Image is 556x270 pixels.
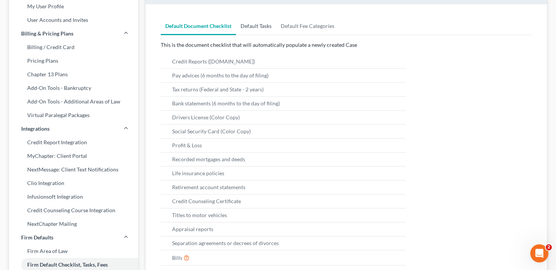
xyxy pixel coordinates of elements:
[546,244,552,250] span: 2
[21,30,73,37] span: Billing & Pricing Plans
[172,114,240,120] span: Drivers License (Color Copy)
[9,13,138,27] a: User Accounts and Invites
[9,27,138,40] a: Billing & Pricing Plans
[9,95,138,108] a: Add-On Tools - Additional Areas of Law
[172,156,245,162] span: Recorded mortgages and deeds
[21,125,50,133] span: Integrations
[9,122,138,136] a: Integrations
[9,81,138,95] a: Add-On Tools - Bankruptcy
[9,149,138,163] a: MyChapter: Client Portal
[172,128,251,134] span: Social Security Card (Color Copy)
[9,40,138,54] a: Billing / Credit Card
[172,58,255,65] span: Credit Reports ([DOMAIN_NAME])
[172,198,241,204] span: Credit Counseling Certificate
[172,255,182,261] span: Bills
[9,136,138,149] a: Credit Report Integration
[9,54,138,68] a: Pricing Plans
[9,204,138,217] a: Credit Counseling Course Integration
[172,240,279,246] span: Separation agreements or decrees of divorces
[9,176,138,190] a: Clio Integration
[172,170,224,176] span: Life insurance policies
[9,108,138,122] a: Virtual Paralegal Packages
[172,226,213,232] span: Appraisal reports
[172,212,227,218] span: Titles to motor vehicles
[21,234,53,241] span: Firm Defaults
[276,17,339,35] a: Default Fee Categories
[530,244,548,262] iframe: Intercom live chat
[9,217,138,231] a: NextChapter Mailing
[9,244,138,258] a: Firm Area of Law
[161,17,236,35] a: Default Document Checklist
[172,184,245,190] span: Retirement account statements
[172,86,264,93] span: Tax returns (Federal and State - 2 years)
[9,163,138,176] a: NextMessage: Client Text Notifications
[172,100,280,106] span: Bank statements (6 months to the day of filing)
[9,68,138,81] a: Chapter 13 Plans
[172,72,269,79] span: Pay advices (6 months to the day of filing)
[161,41,532,49] p: This is the document checklist that will automatically populate a newly created Case
[9,231,138,244] a: Firm Defaults
[9,190,138,204] a: Infusionsoft Integration
[172,142,202,148] span: Profit & Loss
[236,17,276,35] a: Default Tasks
